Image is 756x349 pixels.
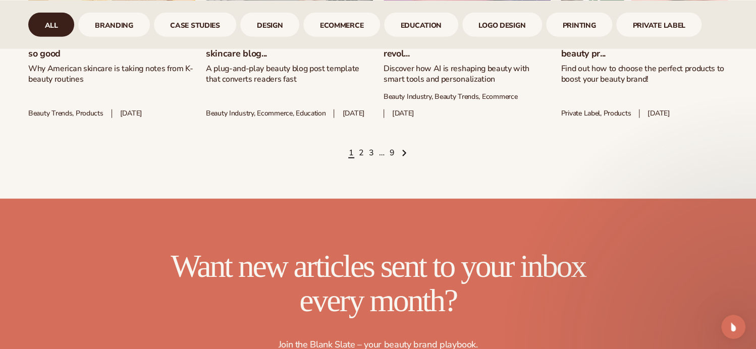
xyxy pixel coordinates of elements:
[462,12,542,36] a: logo design
[28,37,195,59] a: The real reason why Korean skincare is so good
[384,12,458,36] a: Education
[379,148,385,159] span: …
[206,109,326,118] span: Beauty industry, Ecommerce, Education
[400,148,408,159] a: Next page
[154,12,237,36] a: case studies
[206,37,373,59] a: Content that converts: A beauty & skincare blog...
[28,12,74,36] a: All
[303,12,380,36] a: ecommerce
[28,109,103,118] span: Beauty trends, Products
[240,12,299,36] a: design
[616,12,702,36] div: 9 / 9
[167,249,589,317] h2: Want new articles sent to your inbox every month?
[390,148,395,159] a: Page 9
[462,12,542,36] div: 7 / 9
[359,148,364,159] a: Page 2
[303,12,380,36] div: 5 / 9
[28,12,74,36] div: 1 / 9
[561,37,728,59] a: How to choose the right private label beauty pr...
[369,148,374,159] a: Page 3
[349,148,354,159] a: Page 1
[240,12,299,36] div: 4 / 9
[546,12,612,36] div: 8 / 9
[561,109,631,118] span: Private Label, Products
[384,37,551,59] a: AI Beauty: how artificial intelligence is revol...
[78,12,149,36] a: branding
[721,315,745,339] iframe: Intercom live chat
[546,12,612,36] a: printing
[616,12,702,36] a: Private Label
[154,12,237,36] div: 3 / 9
[384,12,458,36] div: 6 / 9
[78,12,149,36] div: 2 / 9
[28,148,728,159] nav: Pagination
